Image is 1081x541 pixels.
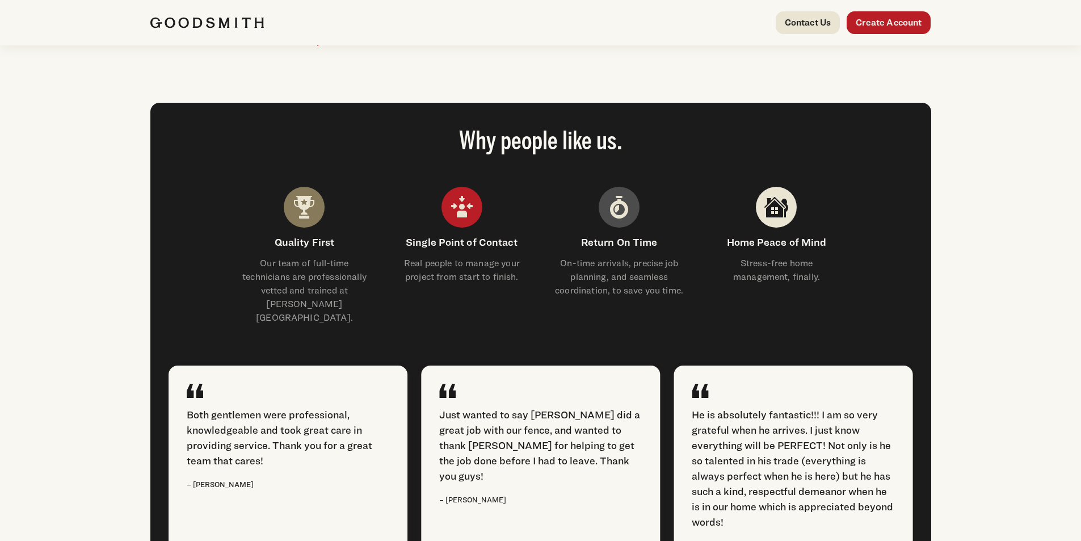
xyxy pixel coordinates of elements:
[239,257,369,325] p: Our team of full-time technicians are professionally vetted and trained at [PERSON_NAME][GEOGRAPH...
[554,234,684,250] h4: Return On Time
[439,496,506,504] small: – [PERSON_NAME]
[187,480,254,489] small: – [PERSON_NAME]
[692,384,708,398] img: Quote Icon
[712,257,842,284] p: Stress-free home management, finally.
[776,11,840,34] a: Contact Us
[187,407,389,468] div: Both gentlemen were professional, knowledgeable and took great care in providing service. Thank y...
[692,407,894,530] div: He is absolutely fantastic!!! I am so very grateful when he arrives. I just know everything will ...
[439,407,642,484] div: Just wanted to say [PERSON_NAME] did a great job with our fence, and wanted to thank [PERSON_NAME...
[239,234,369,250] h4: Quality First
[187,384,203,398] img: Quote Icon
[169,130,913,155] h2: Why people like us.
[712,234,842,250] h4: Home Peace of Mind
[439,384,456,398] img: Quote Icon
[397,234,527,250] h4: Single Point of Contact
[554,257,684,297] p: On-time arrivals, precise job planning, and seamless coordination, to save you time.
[150,17,264,28] img: Goodsmith
[397,257,527,284] p: Real people to manage your project from start to finish.
[847,11,931,34] a: Create Account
